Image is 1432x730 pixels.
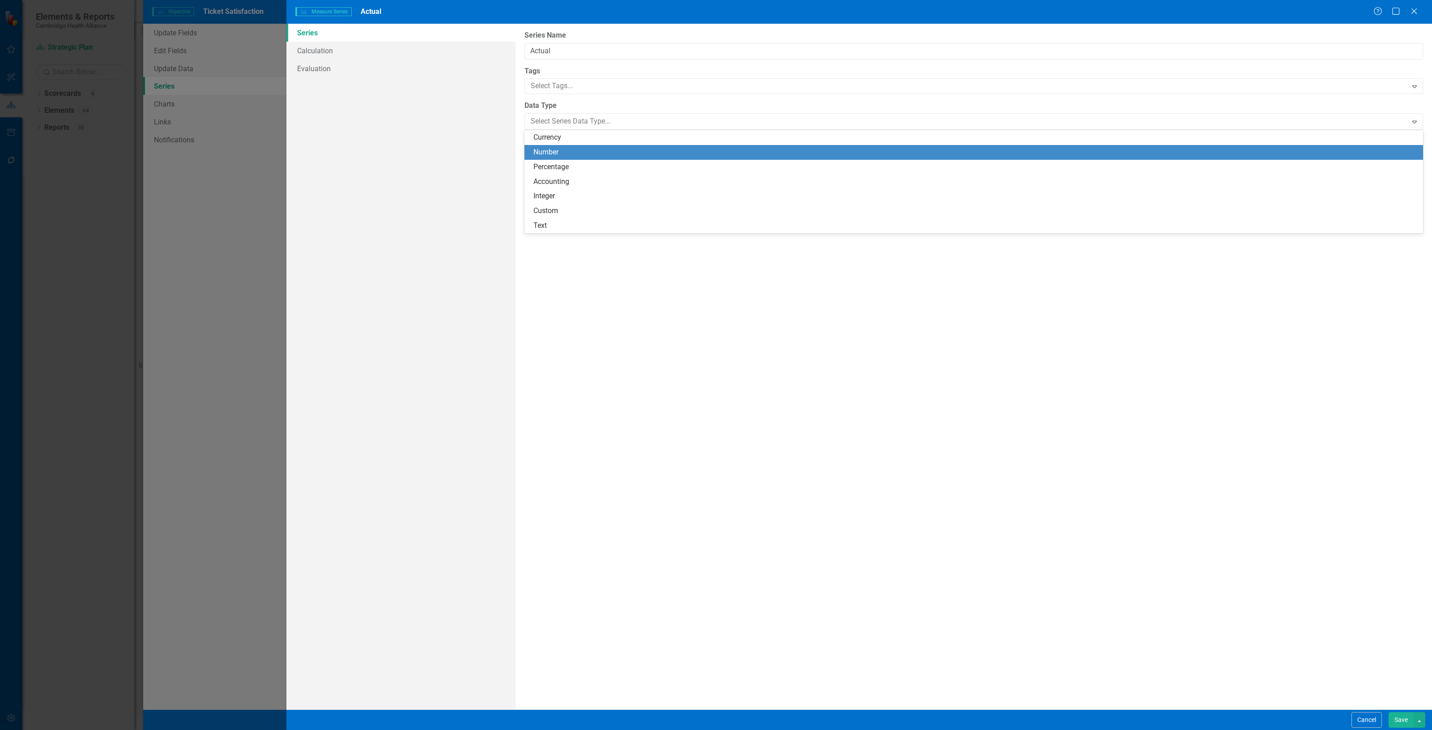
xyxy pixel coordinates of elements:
[533,191,1418,201] div: Integer
[524,30,1423,41] label: Series Name
[533,177,1418,187] div: Accounting
[524,43,1423,60] input: Series Name
[361,7,381,16] span: Actual
[524,101,1423,111] label: Data Type
[295,7,352,16] span: Measure Series
[533,147,1418,158] div: Number
[1389,712,1414,728] button: Save
[533,206,1418,216] div: Custom
[286,42,516,60] a: Calculation
[533,132,1418,143] div: Currency
[286,24,516,42] a: Series
[524,66,1423,77] label: Tags
[533,162,1418,172] div: Percentage
[533,221,1418,231] div: Text
[1351,712,1382,728] button: Cancel
[286,60,516,77] a: Evaluation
